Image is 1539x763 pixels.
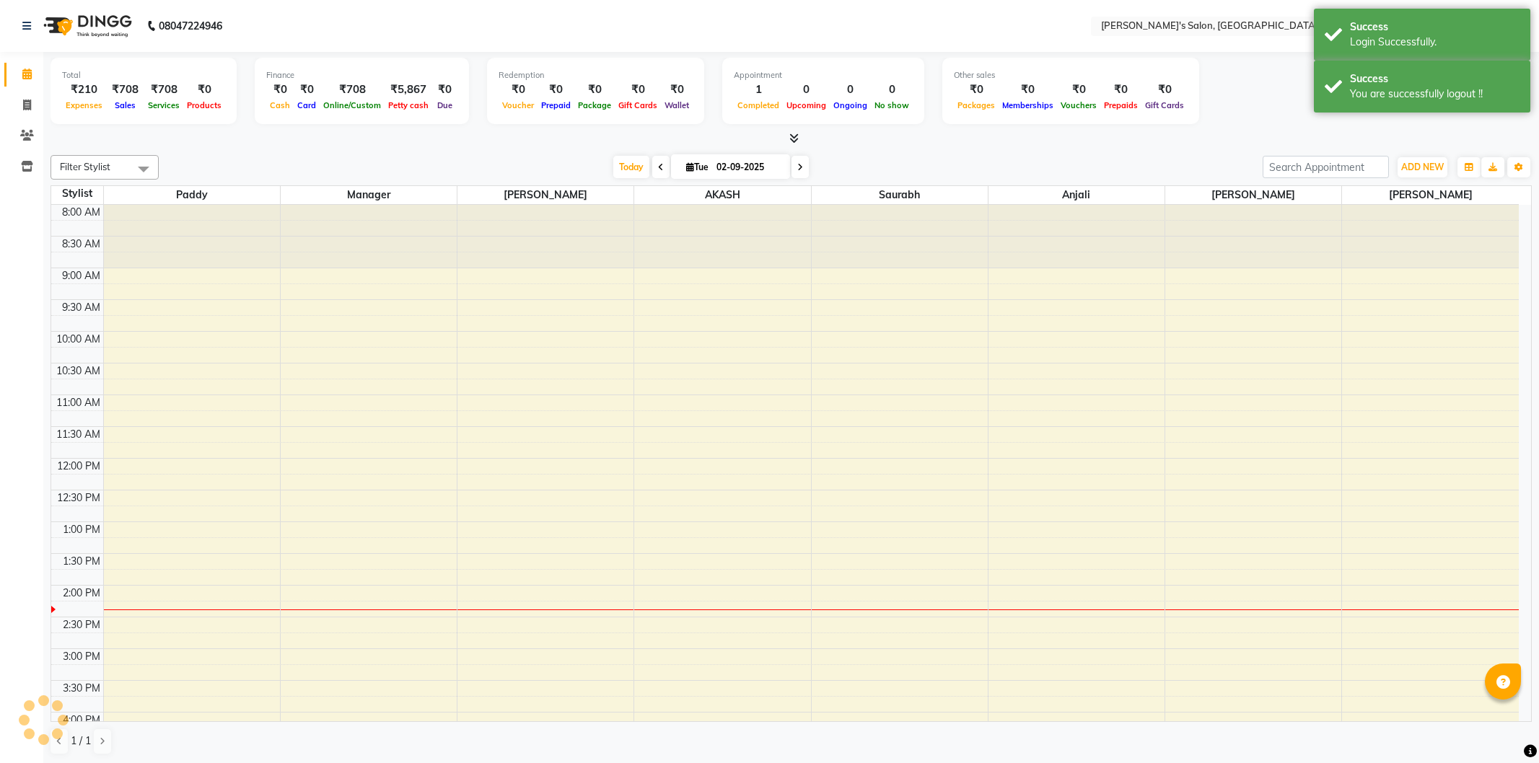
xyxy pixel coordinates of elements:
input: 2025-09-02 [712,156,784,178]
div: 11:00 AM [53,395,103,410]
div: Finance [266,69,457,81]
span: Voucher [499,100,538,110]
span: No show [871,100,913,110]
div: 0 [783,81,830,98]
div: ₹708 [144,81,183,98]
b: 08047224946 [159,6,222,46]
span: Prepaids [1100,100,1141,110]
div: ₹0 [1100,81,1141,98]
span: Package [574,100,615,110]
span: Products [183,100,225,110]
div: 12:00 PM [54,459,103,474]
span: Paddy [104,186,280,204]
span: Anjali [988,186,1165,204]
div: ₹0 [538,81,574,98]
span: Due [434,100,456,110]
div: ₹708 [320,81,385,98]
div: Appointment [734,69,913,81]
div: ₹0 [266,81,294,98]
span: Packages [954,100,999,110]
div: ₹0 [1057,81,1100,98]
span: Card [294,100,320,110]
div: 3:00 PM [60,649,103,664]
div: 9:00 AM [59,268,103,283]
span: [PERSON_NAME] [457,186,633,204]
div: ₹0 [999,81,1057,98]
span: Upcoming [783,100,830,110]
div: ₹0 [954,81,999,98]
div: Total [62,69,225,81]
div: Success [1350,71,1520,87]
span: Manager [281,186,457,204]
span: Wallet [661,100,693,110]
div: ₹708 [106,81,144,98]
span: Cash [266,100,294,110]
div: 8:00 AM [59,205,103,220]
span: Today [613,156,649,178]
div: ₹210 [62,81,106,98]
div: ₹0 [432,81,457,98]
div: ₹0 [1141,81,1188,98]
button: ADD NEW [1398,157,1447,177]
div: 2:00 PM [60,586,103,601]
div: 1 [734,81,783,98]
span: Saurabh [812,186,988,204]
div: Success [1350,19,1520,35]
div: ₹0 [615,81,661,98]
div: ₹0 [499,81,538,98]
span: Gift Cards [615,100,661,110]
span: Tue [683,162,712,172]
span: 1 / 1 [71,733,91,749]
span: Ongoing [830,100,871,110]
div: 2:30 PM [60,617,103,632]
span: AKASH [634,186,810,204]
div: 0 [830,81,871,98]
div: 0 [871,81,913,98]
span: Completed [734,100,783,110]
span: Prepaid [538,100,574,110]
div: ₹0 [661,81,693,98]
div: 12:30 PM [54,490,103,506]
span: Vouchers [1057,100,1100,110]
div: 11:30 AM [53,427,103,442]
div: ₹5,867 [385,81,432,98]
span: Sales [111,100,139,110]
div: 3:30 PM [60,681,103,696]
span: Petty cash [385,100,432,110]
input: Search Appointment [1263,156,1389,178]
span: Memberships [999,100,1057,110]
div: 1:30 PM [60,554,103,569]
span: Services [144,100,183,110]
span: ADD NEW [1401,162,1444,172]
div: ₹0 [574,81,615,98]
div: 1:00 PM [60,522,103,537]
div: 8:30 AM [59,237,103,252]
span: Gift Cards [1141,100,1188,110]
div: 10:30 AM [53,363,103,379]
div: Stylist [51,186,103,201]
div: Redemption [499,69,693,81]
div: ₹0 [294,81,320,98]
span: Filter Stylist [60,161,110,172]
div: You are successfully logout !! [1350,87,1520,102]
div: 10:00 AM [53,332,103,347]
span: Expenses [62,100,106,110]
div: 4:00 PM [60,713,103,728]
span: [PERSON_NAME] [1342,186,1519,204]
img: logo [37,6,136,46]
div: 9:30 AM [59,300,103,315]
div: ₹0 [183,81,225,98]
span: Online/Custom [320,100,385,110]
span: [PERSON_NAME] [1165,186,1341,204]
div: Login Successfully. [1350,35,1520,50]
div: Other sales [954,69,1188,81]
